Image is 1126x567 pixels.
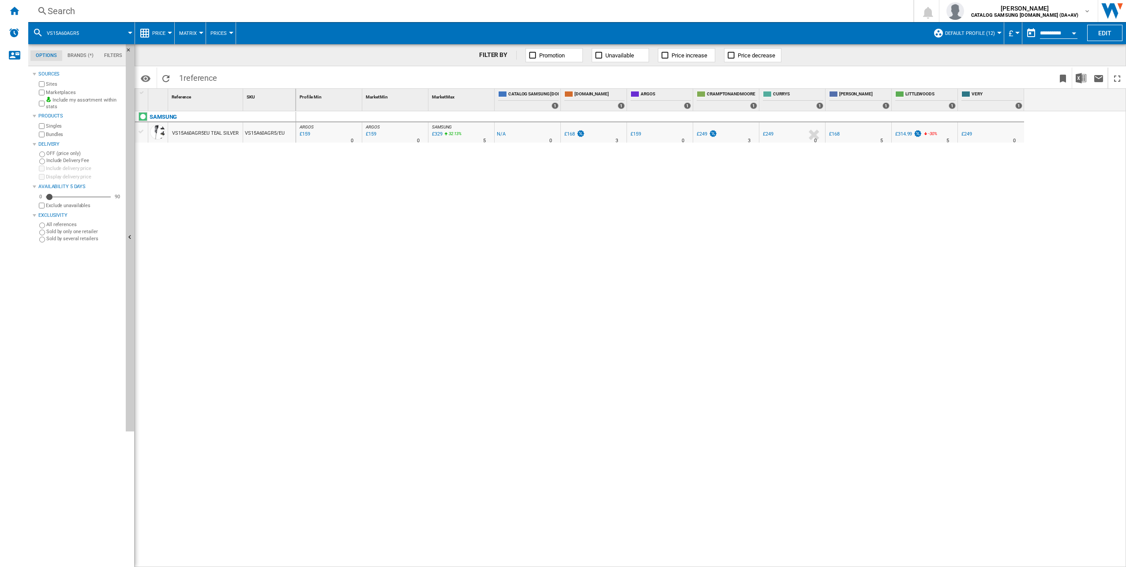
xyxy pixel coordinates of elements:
[30,50,62,61] md-tab-item: Options
[99,50,128,61] md-tab-item: Filters
[46,235,122,242] label: Sold by several retailers
[1013,136,1016,145] div: Delivery Time : 0 day
[913,130,922,137] img: promotionV3.png
[38,183,122,190] div: Availability 5 Days
[882,102,890,109] div: 1 offers sold by JOHN LEWIS
[1015,102,1022,109] div: 1 offers sold by VERY
[430,89,494,102] div: Sort None
[1022,24,1040,42] button: md-calendar
[1066,24,1082,40] button: Open calendar
[46,221,122,228] label: All references
[364,130,376,139] div: Last updated : Thursday, 18 September 2025 14:15
[496,89,560,111] div: CATALOG SAMSUNG [DOMAIN_NAME] (DA+AV) 1 offers sold by CATALOG SAMSUNG UK.IE (DA+AV)
[761,89,825,111] div: CURRYS 1 offers sold by CURRYS
[971,12,1078,18] b: CATALOG SAMSUNG [DOMAIN_NAME] (DA+AV)
[38,141,122,148] div: Delivery
[893,89,957,111] div: LITTLEWOODS 1 offers sold by LITTLEWOODS
[945,22,999,44] button: Default profile (12)
[46,193,111,201] md-slider: Availability
[1087,25,1122,41] button: Edit
[39,223,45,228] input: All references
[563,130,585,139] div: £168
[243,122,296,143] div: VS15A60AGR5/EU
[432,125,452,129] span: SAMSUNG
[172,123,239,144] div: VS15A60AGR5EU TEAL SILVER
[417,136,420,145] div: Delivery Time : 0 day
[39,230,45,235] input: Sold by only one retailer
[366,125,380,129] span: ARGOS
[170,89,243,102] div: Reference Sort None
[682,136,684,145] div: Delivery Time : 0 day
[47,30,79,36] span: VS15A60AGR5
[1009,29,1013,38] span: £
[150,89,168,102] div: Sort None
[126,44,136,60] button: Hide
[539,52,565,59] span: Promotion
[39,174,45,180] input: Display delivery price
[47,22,88,44] button: VS15A60AGR5
[46,174,122,180] label: Display delivery price
[210,22,231,44] button: Prices
[895,131,912,137] div: £314.99
[298,89,362,102] div: Sort None
[814,136,817,145] div: Delivery Time : 0 day
[697,131,707,137] div: £249
[827,89,891,111] div: [PERSON_NAME] 1 offers sold by JOHN LEWIS
[139,22,170,44] div: Price
[961,131,972,137] div: £249
[1004,22,1022,44] md-menu: Currency
[48,5,890,17] div: Search
[431,130,443,139] div: Last updated : Thursday, 18 September 2025 12:29
[1072,68,1090,88] button: Download in Excel
[245,89,296,102] div: Sort None
[9,27,19,38] img: alerts-logo.svg
[448,130,453,140] i: %
[1009,22,1017,44] button: £
[479,51,517,60] div: FILTER BY
[828,130,840,139] div: £168
[46,81,122,87] label: Sites
[300,125,314,129] span: ARGOS
[1076,73,1086,83] img: excel-24x24.png
[483,136,486,145] div: Delivery Time : 5 days
[126,44,135,431] button: Hide
[430,89,494,102] div: Market Max Sort None
[179,30,197,36] span: Matrix
[46,157,122,164] label: Include Delivery Fee
[762,130,773,139] div: £249
[707,91,757,98] span: CRAMPTONANDMOORE
[508,91,559,98] span: CATALOG SAMSUNG [DOMAIN_NAME] (DA+AV)
[724,48,781,62] button: Price decrease
[552,102,559,109] div: 1 offers sold by CATALOG SAMSUNG UK.IE (DA+AV)
[641,91,691,98] span: ARGOS
[576,130,585,137] img: promotionV3.png
[38,71,122,78] div: Sources
[247,94,255,99] span: SKU
[46,97,51,102] img: mysite-bg-18x18.png
[298,130,310,139] div: Last updated : Thursday, 18 September 2025 14:15
[113,193,122,200] div: 90
[179,22,201,44] button: Matrix
[905,91,956,98] span: LITTLEWOODS
[39,203,45,208] input: Display delivery price
[364,89,428,102] div: Market Min Sort None
[172,94,191,99] span: Reference
[605,52,634,59] span: Unavailable
[39,166,45,171] input: Include delivery price
[945,30,995,36] span: Default profile (12)
[616,136,618,145] div: Delivery Time : 3 days
[684,102,691,109] div: 1 offers sold by ARGOS
[210,30,227,36] span: Prices
[563,89,627,111] div: [DOMAIN_NAME] 1 offers sold by AMAZON.CO.UK
[300,94,322,99] span: Profile Min
[525,48,583,62] button: Promotion
[695,89,759,111] div: CRAMPTONANDMOORE 1 offers sold by CRAMPTONANDMOORE
[738,52,775,59] span: Price decrease
[839,91,890,98] span: [PERSON_NAME]
[618,102,625,109] div: 1 offers sold by AMAZON.CO.UK
[432,94,454,99] span: Market Max
[46,150,122,157] label: OFF (price only)
[631,131,641,137] div: £159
